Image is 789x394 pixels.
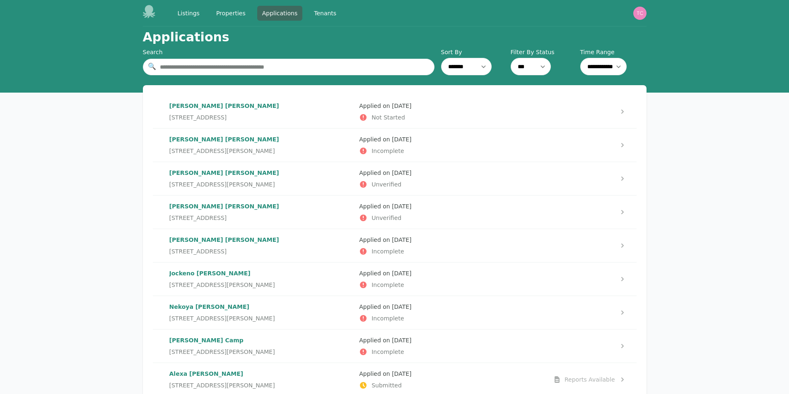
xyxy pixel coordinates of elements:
[169,214,227,222] span: [STREET_ADDRESS]
[359,214,543,222] p: Unverified
[359,147,543,155] p: Incomplete
[392,103,411,109] time: [DATE]
[211,6,251,21] a: Properties
[359,247,543,256] p: Incomplete
[257,6,303,21] a: Applications
[359,202,543,210] p: Applied on
[511,48,577,56] label: Filter By Status
[359,370,543,378] p: Applied on
[392,303,411,310] time: [DATE]
[392,370,411,377] time: [DATE]
[169,269,353,277] p: Jockeno [PERSON_NAME]
[359,381,543,389] p: Submitted
[153,263,637,296] a: Jockeno [PERSON_NAME][STREET_ADDRESS][PERSON_NAME]Applied on [DATE]Incomplete
[359,269,543,277] p: Applied on
[169,336,353,344] p: [PERSON_NAME] Camp
[359,303,543,311] p: Applied on
[441,48,507,56] label: Sort By
[153,229,637,262] a: [PERSON_NAME] [PERSON_NAME][STREET_ADDRESS]Applied on [DATE]Incomplete
[169,113,227,122] span: [STREET_ADDRESS]
[169,180,275,189] span: [STREET_ADDRESS][PERSON_NAME]
[153,330,637,363] a: [PERSON_NAME] Camp[STREET_ADDRESS][PERSON_NAME]Applied on [DATE]Incomplete
[359,348,543,356] p: Incomplete
[169,169,353,177] p: [PERSON_NAME] [PERSON_NAME]
[169,236,353,244] p: [PERSON_NAME] [PERSON_NAME]
[580,48,647,56] label: Time Range
[169,314,275,322] span: [STREET_ADDRESS][PERSON_NAME]
[169,281,275,289] span: [STREET_ADDRESS][PERSON_NAME]
[153,129,637,162] a: [PERSON_NAME] [PERSON_NAME][STREET_ADDRESS][PERSON_NAME]Applied on [DATE]Incomplete
[309,6,341,21] a: Tenants
[169,135,353,143] p: [PERSON_NAME] [PERSON_NAME]
[392,203,411,210] time: [DATE]
[169,247,227,256] span: [STREET_ADDRESS]
[359,135,543,143] p: Applied on
[173,6,205,21] a: Listings
[143,30,229,45] h1: Applications
[359,180,543,189] p: Unverified
[359,113,543,122] p: Not Started
[169,348,275,356] span: [STREET_ADDRESS][PERSON_NAME]
[153,296,637,329] a: Nekoya [PERSON_NAME][STREET_ADDRESS][PERSON_NAME]Applied on [DATE]Incomplete
[359,102,543,110] p: Applied on
[392,270,411,277] time: [DATE]
[392,170,411,176] time: [DATE]
[169,381,275,389] span: [STREET_ADDRESS][PERSON_NAME]
[169,202,353,210] p: [PERSON_NAME] [PERSON_NAME]
[359,314,543,322] p: Incomplete
[153,95,637,128] a: [PERSON_NAME] [PERSON_NAME][STREET_ADDRESS]Applied on [DATE]Not Started
[565,375,615,384] div: Reports Available
[169,147,275,155] span: [STREET_ADDRESS][PERSON_NAME]
[359,336,543,344] p: Applied on
[359,236,543,244] p: Applied on
[143,48,434,56] div: Search
[392,236,411,243] time: [DATE]
[153,162,637,195] a: [PERSON_NAME] [PERSON_NAME][STREET_ADDRESS][PERSON_NAME]Applied on [DATE]Unverified
[153,196,637,229] a: [PERSON_NAME] [PERSON_NAME][STREET_ADDRESS]Applied on [DATE]Unverified
[392,337,411,344] time: [DATE]
[359,169,543,177] p: Applied on
[169,303,353,311] p: Nekoya [PERSON_NAME]
[359,281,543,289] p: Incomplete
[169,102,353,110] p: [PERSON_NAME] [PERSON_NAME]
[169,370,353,378] p: Alexa [PERSON_NAME]
[392,136,411,143] time: [DATE]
